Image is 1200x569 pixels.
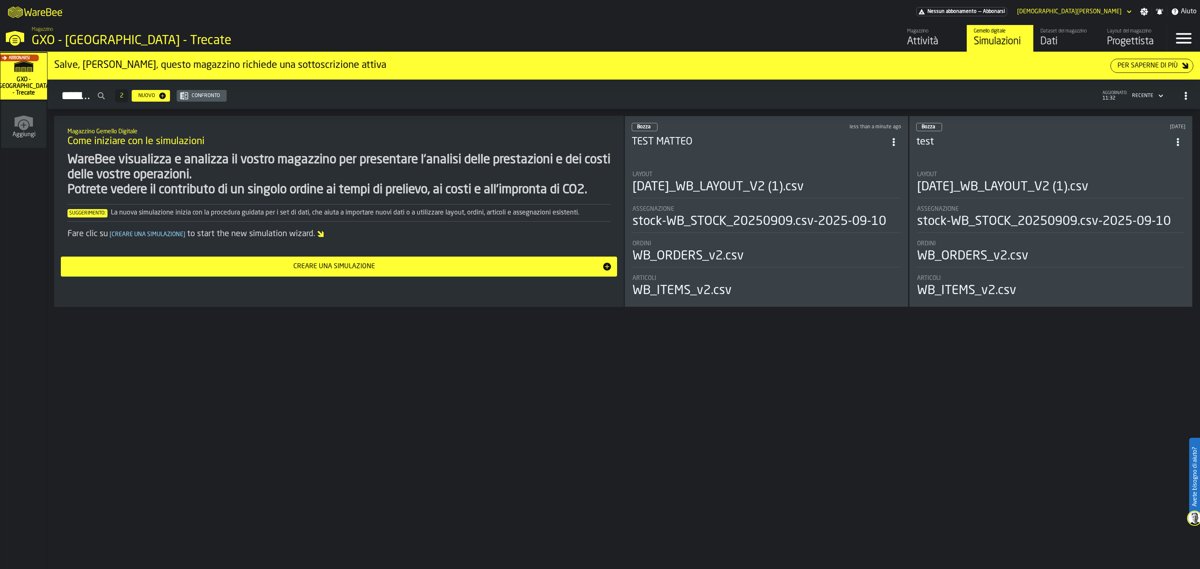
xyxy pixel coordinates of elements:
[916,135,1171,149] h3: test
[632,275,900,298] div: stat-Articoli
[917,171,1185,178] div: Title
[1167,7,1200,17] label: button-toggle-Aiuto
[632,171,900,178] div: Title
[1129,91,1165,101] div: DropdownMenuValue-4
[974,35,1027,48] div: Simulazioni
[632,214,886,229] div: stock-WB_STOCK_20250909.csv-2025-09-10
[132,90,170,102] button: button-Nuovo
[632,240,900,247] div: Title
[1033,25,1100,52] a: link-to-/wh/i/7274009e-5361-4e21-8e36-7045ee840609/data
[900,25,967,52] a: link-to-/wh/i/7274009e-5361-4e21-8e36-7045ee840609/feed/
[780,124,901,130] div: Updated: 11/09/2025, 11:32:30 Created: 11/09/2025, 11:26:37
[1065,124,1185,130] div: Updated: 10/09/2025, 09:49:01 Created: 30/07/2025, 08:48:12
[917,180,1088,195] div: [DATE]_WB_LAYOUT_V2 (1).csv
[927,9,977,15] span: Nessun abbonamento
[108,232,187,237] span: Creare una simulazione
[974,28,1027,34] div: Gemello digitale
[67,135,205,148] span: Come iniziare con le simulazioni
[47,80,1200,109] h2: button-Simulazioni
[917,240,1185,267] div: stat-Ordini
[632,206,900,233] div: stat-Assegnazione
[120,93,123,99] span: 2
[907,35,960,48] div: Attività
[61,257,617,277] button: button-Creare una simulazione
[67,228,610,240] div: Fare clic su to start the new simulation wizard.
[32,27,53,32] span: Magazzino
[135,93,158,99] div: Nuovo
[183,232,185,237] span: ]
[917,240,1185,247] div: Title
[632,240,651,247] span: Ordini
[188,93,223,99] div: Confronto
[917,249,1028,264] div: WB_ORDERS_v2.csv
[632,163,901,300] section: card-SimulationDashboardCard-draft
[632,275,900,282] div: Title
[66,262,602,272] div: Creare una simulazione
[1102,91,1127,95] span: aggiornato:
[632,240,900,267] div: stat-Ordini
[632,135,886,149] h3: TEST MATTEO
[1,101,46,150] a: link-to-/wh/new
[67,208,610,218] div: La nuova simulazione inizia con la procedura guidata per i set di dati, che aiuta a importare nuo...
[916,163,1186,300] section: card-SimulationDashboardCard-draft
[983,9,1005,15] span: Abbonarsi
[1107,35,1160,48] div: Progettista
[61,122,617,152] div: title-Come iniziare con le simulazioni
[917,206,1185,233] div: stat-Assegnazione
[917,171,1185,198] div: stat-Layout
[177,90,227,102] button: button-Confronto
[67,152,610,197] div: WareBee visualizza e analizza il vostro magazzino per presentare l'analisi delle prestazioni e de...
[1110,59,1193,73] button: button-Per saperne di più
[12,131,35,138] span: Aggiungi
[112,89,132,102] div: ButtonLoadMore-Per saperne di più-Precedente-Primo-Ultimo
[0,53,47,101] a: link-to-/wh/i/7274009e-5361-4e21-8e36-7045ee840609/simulations
[632,171,652,178] span: Layout
[1132,93,1153,99] div: DropdownMenuValue-4
[917,275,1185,298] div: stat-Articoli
[1152,7,1167,16] label: button-toggle-Notifiche
[110,232,112,237] span: [
[1014,7,1133,17] div: DropdownMenuValue-Matteo Cultrera
[916,7,1007,16] div: Abbonamento al menu
[917,275,941,282] span: Articoli
[967,25,1033,52] a: link-to-/wh/i/7274009e-5361-4e21-8e36-7045ee840609/simulations
[917,206,959,212] span: Assegnazione
[1190,439,1199,515] label: Avete bisogno di aiuto?
[67,127,610,135] h2: Sub Title
[1100,25,1167,52] a: link-to-/wh/i/7274009e-5361-4e21-8e36-7045ee840609/designer
[54,116,624,307] div: ItemListCard-
[917,283,1016,298] div: WB_ITEMS_v2.csv
[917,206,1185,212] div: Title
[9,56,30,60] span: Abbonarsi
[632,206,900,212] div: Title
[632,123,657,131] div: status-0 2
[1040,28,1093,34] div: Dataset del magazzino
[916,123,942,131] div: status-0 2
[1167,25,1200,52] label: button-toggle-Menu
[1181,7,1197,17] span: Aiuto
[917,275,1185,282] div: Title
[637,125,650,130] span: Bozza
[1017,8,1122,15] div: DropdownMenuValue-Matteo Cultrera
[67,209,107,217] span: Suggerimento:
[632,171,900,198] div: stat-Layout
[1102,95,1127,101] span: 11:32
[922,125,935,130] span: Bozza
[1114,61,1181,71] div: Per saperne di più
[917,214,1171,229] div: stock-WB_STOCK_20250909.csv-2025-09-10
[632,249,744,264] div: WB_ORDERS_v2.csv
[632,275,656,282] span: Articoli
[632,206,674,212] span: Assegnazione
[917,240,936,247] span: Ordini
[625,116,908,307] div: ItemListCard-DashboardItemContainer
[47,52,1200,80] div: ItemListCard-
[1107,28,1160,34] div: Layout del magazzino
